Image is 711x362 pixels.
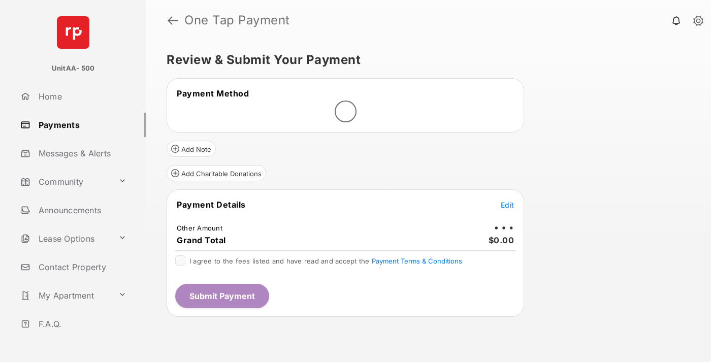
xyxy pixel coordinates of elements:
[501,201,514,209] span: Edit
[177,200,246,210] span: Payment Details
[167,165,266,181] button: Add Charitable Donations
[167,54,683,66] h5: Review & Submit Your Payment
[176,223,223,233] td: Other Amount
[167,141,216,157] button: Add Note
[372,257,462,265] button: I agree to the fees listed and have read and accept the
[175,284,269,308] button: Submit Payment
[52,63,95,74] p: UnitAA- 500
[501,200,514,210] button: Edit
[177,235,226,245] span: Grand Total
[189,257,462,265] span: I agree to the fees listed and have read and accept the
[489,235,514,245] span: $0.00
[177,88,249,98] span: Payment Method
[16,113,146,137] a: Payments
[184,14,290,26] strong: One Tap Payment
[16,255,146,279] a: Contact Property
[16,226,114,251] a: Lease Options
[16,141,146,166] a: Messages & Alerts
[16,283,114,308] a: My Apartment
[16,312,146,336] a: F.A.Q.
[16,84,146,109] a: Home
[57,16,89,49] img: svg+xml;base64,PHN2ZyB4bWxucz0iaHR0cDovL3d3dy53My5vcmcvMjAwMC9zdmciIHdpZHRoPSI2NCIgaGVpZ2h0PSI2NC...
[16,170,114,194] a: Community
[16,198,146,222] a: Announcements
